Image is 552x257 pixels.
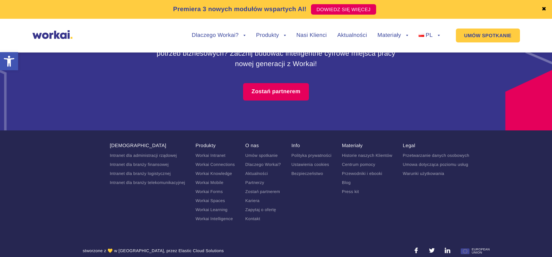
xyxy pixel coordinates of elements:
h3: Czy pomagasz firmom wykorzystywać technologie chmurowe do realizacji potrzeb biznesowych? Zacznij... [154,38,398,69]
p: Premiera 3 nowych modułów wspartych AI! [173,5,306,14]
a: Legal [403,143,415,148]
a: DOWIEDZ SIĘ WIĘCEJ [311,4,376,15]
a: Zostań partnerem [245,189,280,194]
a: Centrum pomocy [342,162,375,167]
a: Intranet dla branży finansowej [110,162,169,167]
a: Nasi Klienci [296,33,327,38]
a: Warunki użytkowania [403,171,444,176]
a: Info [291,143,300,148]
a: Umów spotkanie [245,153,278,158]
a: Zostań partnerem [243,83,309,101]
a: Workai Intelligence [195,216,233,221]
a: Produkty [256,33,286,38]
a: ✖ [542,7,546,12]
a: Workai Intranet [195,153,225,158]
a: Przewodniki i ebooki [342,171,382,176]
a: UMÓW SPOTKANIE [456,29,520,42]
a: Blog [342,180,351,185]
a: Intranet dla branży telekomunikacyjnej [110,180,185,185]
a: Press kit [342,189,359,194]
a: Produkty [195,143,216,148]
a: Workai Knowledge [195,171,232,176]
a: Dlaczego Workai? [192,33,246,38]
a: Przetwarzanie danych osobowych [403,153,469,158]
a: Dlaczego Workai? [245,162,281,167]
a: Zapytaj o ofertę [245,207,276,212]
a: Intranet dla branży logistycznej [110,171,171,176]
a: Kontakt [245,216,260,221]
a: Materiały [342,143,363,148]
a: Partnerzy [245,180,264,185]
a: [DEMOGRAPHIC_DATA] [110,143,166,148]
a: Bezpieczeństwo [291,171,323,176]
a: Workai Forms [195,189,223,194]
a: Workai Learning [195,207,227,212]
a: Workai Connections [195,162,235,167]
div: stworzone z 💛 w [GEOGRAPHIC_DATA], przez Elastic Cloud Solutions [83,248,224,257]
a: Historie naszych Klientów [342,153,392,158]
a: O nas [245,143,259,148]
a: Workai Mobile [195,180,223,185]
a: Kariera [245,198,259,203]
span: PL [426,32,433,38]
a: Ustawienia cookies [291,162,329,167]
a: Intranet dla administracji rządowej [110,153,177,158]
a: Aktualności [337,33,367,38]
a: Materiały [378,33,408,38]
a: Aktualności [245,171,268,176]
a: Umowa dotycząca poziomu usług [403,162,468,167]
a: Polityka prywatności [291,153,332,158]
a: Workai Spaces [195,198,225,203]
